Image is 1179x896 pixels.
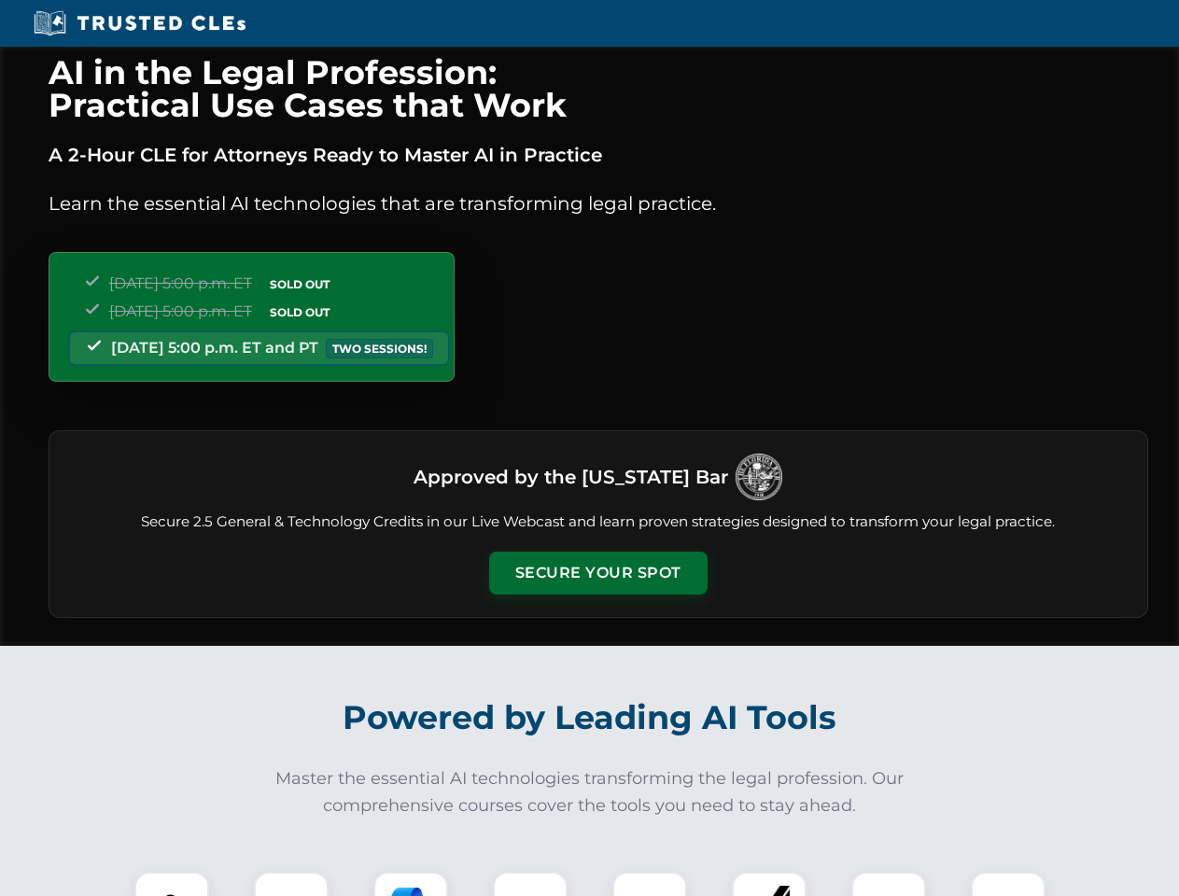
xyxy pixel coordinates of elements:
img: Trusted CLEs [28,9,251,37]
img: Logo [736,454,782,500]
p: Secure 2.5 General & Technology Credits in our Live Webcast and learn proven strategies designed ... [72,511,1125,533]
h1: AI in the Legal Profession: Practical Use Cases that Work [49,56,1148,121]
p: Learn the essential AI technologies that are transforming legal practice. [49,189,1148,218]
p: Master the essential AI technologies transforming the legal profession. Our comprehensive courses... [263,765,917,819]
h3: Approved by the [US_STATE] Bar [414,460,728,494]
p: A 2-Hour CLE for Attorneys Ready to Master AI in Practice [49,140,1148,170]
span: [DATE] 5:00 p.m. ET [109,274,252,292]
span: [DATE] 5:00 p.m. ET [109,302,252,320]
span: SOLD OUT [263,274,336,294]
h2: Powered by Leading AI Tools [73,685,1107,750]
button: Secure Your Spot [489,552,708,595]
span: SOLD OUT [263,302,336,322]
